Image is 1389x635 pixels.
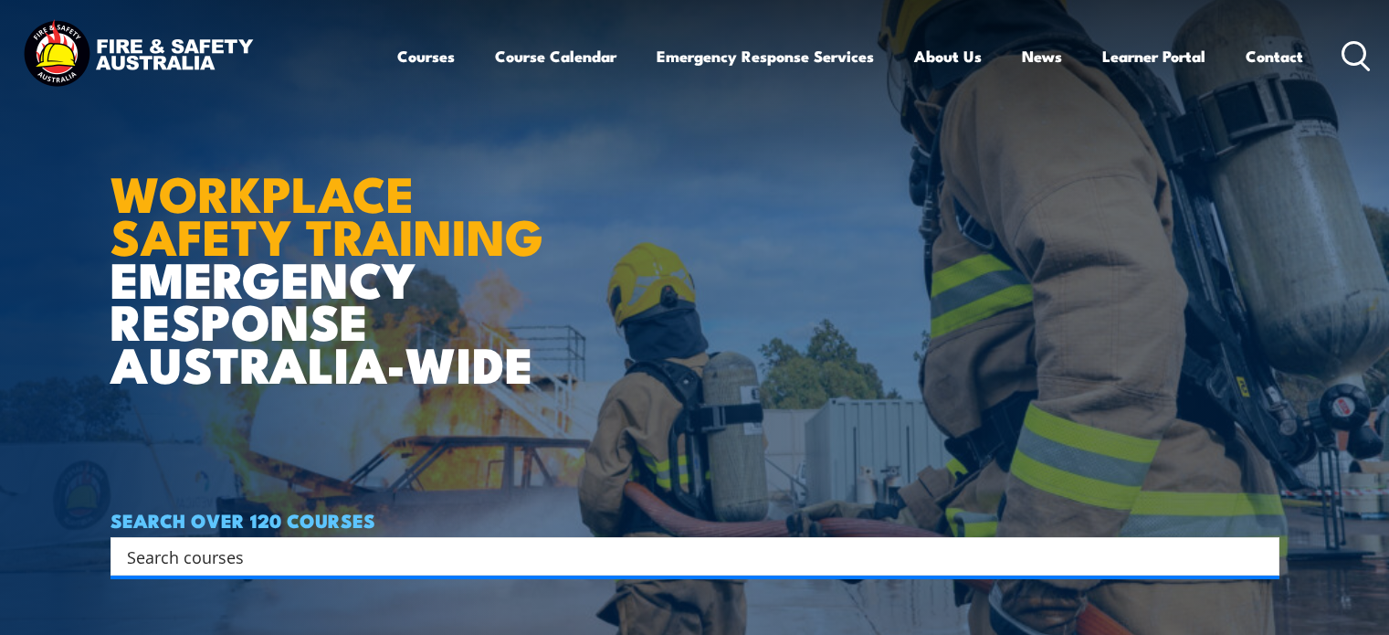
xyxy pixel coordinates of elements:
[110,153,543,272] strong: WORKPLACE SAFETY TRAINING
[110,125,557,385] h1: EMERGENCY RESPONSE AUSTRALIA-WIDE
[495,32,616,80] a: Course Calendar
[1246,32,1303,80] a: Contact
[127,543,1239,570] input: Search input
[1022,32,1062,80] a: News
[657,32,874,80] a: Emergency Response Services
[110,510,1279,530] h4: SEARCH OVER 120 COURSES
[914,32,982,80] a: About Us
[131,544,1243,569] form: Search form
[1102,32,1205,80] a: Learner Portal
[1247,544,1273,569] button: Search magnifier button
[397,32,455,80] a: Courses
